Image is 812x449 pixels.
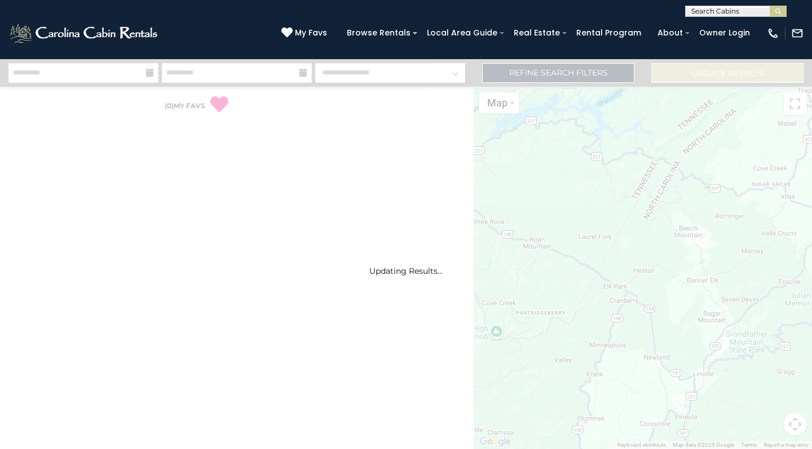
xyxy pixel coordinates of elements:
[508,24,566,42] a: Real Estate
[652,24,689,42] a: About
[281,27,330,39] a: My Favs
[791,27,804,39] img: mail-regular-white.png
[295,27,327,39] span: My Favs
[571,24,647,42] a: Rental Program
[767,27,779,39] img: phone-regular-white.png
[694,24,756,42] a: Owner Login
[421,24,503,42] a: Local Area Guide
[8,22,161,45] img: White-1-2.png
[341,24,416,42] a: Browse Rentals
